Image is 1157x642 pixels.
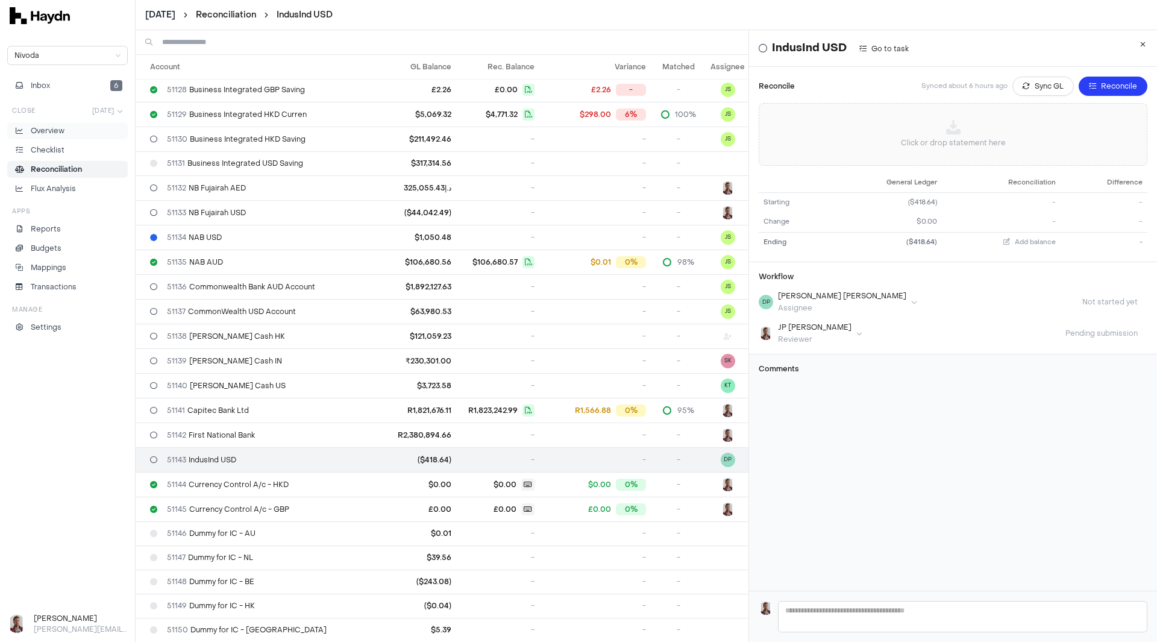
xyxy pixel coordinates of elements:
[759,327,773,340] img: JP Smit
[721,379,735,393] button: KT
[616,84,646,96] div: -
[376,299,456,324] td: $63,980.53
[531,553,535,562] span: -
[167,282,315,292] span: Commonwealth Bank AUD Account
[778,335,851,344] div: Reviewer
[642,332,646,341] span: -
[677,332,680,341] span: -
[677,233,680,242] span: -
[677,208,680,218] span: -
[12,106,36,115] h3: Close
[721,206,735,219] img: JP Smit
[759,104,1147,165] span: Click or drop statement here
[167,529,256,538] span: Dummy for IC - AU
[721,404,735,417] img: JP Smit
[167,430,255,440] span: First National Bank
[7,279,128,295] a: Transactions
[706,55,759,79] th: Assignee
[136,55,376,79] th: Account
[675,110,696,119] span: 100%
[677,134,680,144] span: -
[167,183,246,193] span: NB Fujairah AED
[376,102,456,127] td: $5,069.32
[642,233,646,242] span: -
[721,453,735,467] button: DP
[495,85,518,95] span: £0.00
[759,40,917,57] div: IndusInd USD
[167,233,222,242] span: NAB USD
[376,348,456,373] td: ₹230,301.00
[167,257,187,267] span: 51135
[778,323,851,332] div: JP [PERSON_NAME]
[376,151,456,175] td: $317,314.56
[677,480,680,489] span: -
[677,257,695,267] span: 98%
[7,122,128,139] a: Overview
[12,305,42,314] h3: Manage
[31,80,50,91] span: Inbox
[851,40,917,57] a: Go to task
[277,9,333,20] a: IndusInd USD
[531,577,535,587] span: -
[642,625,646,635] span: -
[376,77,456,102] td: £2.26
[616,256,646,268] div: 0%
[531,529,535,538] span: -
[575,406,611,415] span: R1,566.88
[721,478,735,491] img: JP Smit
[167,529,187,538] span: 51146
[167,553,253,562] span: Dummy for IC - NL
[531,601,535,611] span: -
[778,291,906,301] div: [PERSON_NAME] [PERSON_NAME]
[167,625,188,635] span: 51150
[851,42,917,56] button: Go to task
[642,356,646,366] span: -
[531,381,535,391] span: -
[580,110,611,119] span: $298.00
[721,403,735,418] button: JP Smit
[531,332,535,341] span: -
[531,159,535,168] span: -
[31,145,64,156] p: Checklist
[921,81,1008,92] p: Synced about 6 hours ago
[721,428,735,442] button: JP Smit
[642,577,646,587] span: -
[531,625,535,635] span: -
[167,480,289,489] span: Currency Control A/c - HKD
[642,159,646,168] span: -
[832,238,937,248] div: ($418.64)
[494,505,516,514] span: £0.00
[721,280,735,294] button: JS
[196,9,256,21] a: Reconciliation
[7,77,128,94] button: Inbox6
[110,80,122,91] span: 6
[167,183,186,193] span: 51132
[759,272,794,282] h3: Workflow
[7,319,128,336] a: Settings
[167,577,187,587] span: 51148
[1035,80,1064,92] span: Sync GL
[759,291,917,313] button: DP[PERSON_NAME] [PERSON_NAME]Assignee
[642,553,646,562] span: -
[167,356,187,366] span: 51139
[167,110,187,119] span: 51129
[677,625,680,635] span: -
[721,503,735,516] img: JP Smit
[1139,198,1143,207] span: -
[588,480,611,489] span: $0.00
[721,181,735,195] img: JP Smit
[167,159,303,168] span: Business Integrated USD Saving
[721,429,735,442] img: JP Smit
[531,282,535,292] span: -
[167,332,285,341] span: [PERSON_NAME] Cash HK
[725,307,731,316] span: JS
[677,282,680,292] span: -
[1015,238,1056,247] span: Add balance
[677,553,680,562] span: -
[376,250,456,274] td: $106,680.56
[588,505,611,514] span: £0.00
[531,183,535,193] span: -
[1079,77,1147,96] button: Reconcile
[832,198,937,208] div: ($418.64)
[832,217,937,227] div: $0.00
